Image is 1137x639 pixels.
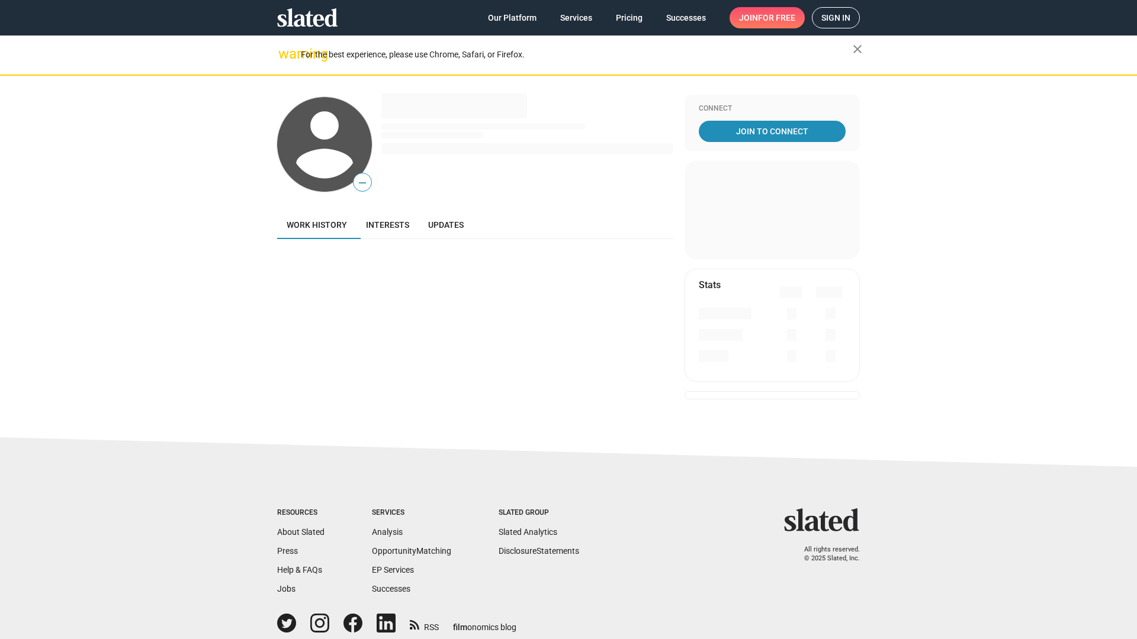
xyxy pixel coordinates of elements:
span: Interests [366,220,409,230]
div: Services [372,508,451,518]
span: Pricing [616,7,643,28]
span: Our Platform [488,7,537,28]
div: Connect [699,104,846,114]
mat-icon: close [850,42,865,56]
a: Work history [277,211,356,239]
a: filmonomics blog [453,612,516,633]
a: Successes [657,7,715,28]
a: Help & FAQs [277,565,322,575]
span: Join To Connect [701,121,843,142]
span: for free [758,7,795,28]
mat-icon: warning [278,47,293,61]
span: Join [739,7,795,28]
span: Updates [428,220,464,230]
a: Updates [419,211,473,239]
span: Services [560,7,592,28]
span: film [453,622,467,632]
span: Successes [666,7,706,28]
div: For the best experience, please use Chrome, Safari, or Firefox. [301,47,853,63]
a: Analysis [372,527,403,537]
p: All rights reserved. © 2025 Slated, Inc. [792,546,860,563]
a: About Slated [277,527,325,537]
span: Work history [287,220,347,230]
span: — [354,175,371,191]
mat-card-title: Stats [699,279,721,291]
a: Successes [372,584,410,593]
a: Join To Connect [699,121,846,142]
a: Jobs [277,584,296,593]
a: Pricing [606,7,652,28]
div: Resources [277,508,325,518]
a: Interests [356,211,419,239]
a: Joinfor free [730,7,805,28]
a: RSS [410,615,439,633]
a: EP Services [372,565,414,575]
a: OpportunityMatching [372,546,451,556]
div: Slated Group [499,508,579,518]
a: Slated Analytics [499,527,557,537]
a: Services [551,7,602,28]
a: Sign in [812,7,860,28]
a: Press [277,546,298,556]
span: Sign in [821,8,850,28]
a: Our Platform [478,7,546,28]
a: DisclosureStatements [499,546,579,556]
